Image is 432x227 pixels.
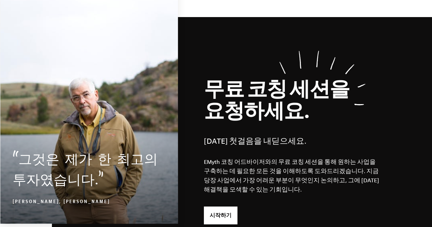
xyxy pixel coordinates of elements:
[204,137,306,145] font: [DATE] 첫걸음을 내딛으세요.
[204,78,350,121] font: 무료 코칭 세션을 요청하세요.
[204,159,379,193] font: EMyth 코칭 어드바이저와의 무료 코칭 세션을 통해 원하는 사업을 구축하는 데 필요한 모든 것을 이해하도록 도와드리겠습니다. 지금 당장 사업에서 가장 어려운 부분이 무엇인지...
[204,207,237,224] a: 시작하기
[210,212,232,218] font: 시작하기
[280,178,432,227] iframe: Chat Widget
[280,178,432,227] div: 채팅 위젯
[13,150,158,193] font: 그것은 제가 한 최고의 투자였습니다.
[13,200,110,205] font: [PERSON_NAME], [PERSON_NAME]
